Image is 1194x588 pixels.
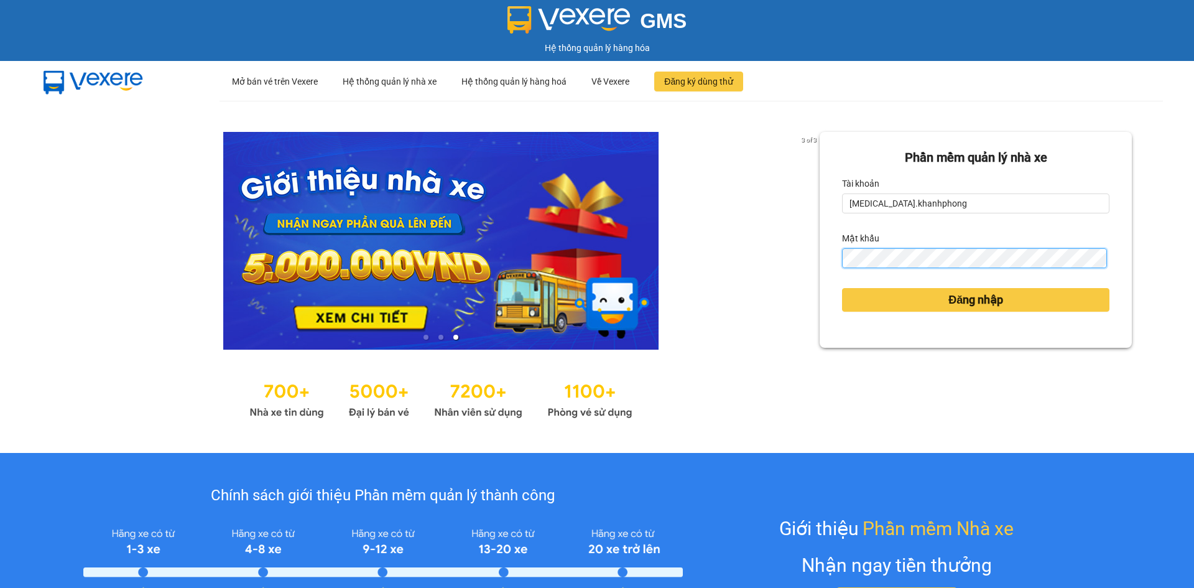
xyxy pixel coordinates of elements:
[423,335,428,340] li: slide item 1
[507,19,687,29] a: GMS
[863,514,1014,543] span: Phần mềm Nhà xe
[842,248,1106,268] input: Mật khẩu
[842,148,1109,167] div: Phần mềm quản lý nhà xe
[591,62,629,101] div: Về Vexere
[779,514,1014,543] div: Giới thiệu
[802,551,992,580] div: Nhận ngay tiền thưởng
[31,61,155,102] img: mbUUG5Q.png
[232,62,318,101] div: Mở bán vé trên Vexere
[438,335,443,340] li: slide item 2
[842,194,1109,213] input: Tài khoản
[640,9,687,32] span: GMS
[62,132,80,350] button: previous slide / item
[3,41,1191,55] div: Hệ thống quản lý hàng hóa
[948,291,1003,309] span: Đăng nhập
[664,75,733,88] span: Đăng ký dùng thử
[453,335,458,340] li: slide item 3
[842,288,1109,312] button: Đăng nhập
[654,72,743,91] button: Đăng ký dùng thử
[507,6,631,34] img: logo 2
[461,62,567,101] div: Hệ thống quản lý hàng hoá
[802,132,820,350] button: next slide / item
[842,228,879,248] label: Mật khẩu
[798,132,820,148] p: 3 of 3
[842,174,879,194] label: Tài khoản
[343,62,437,101] div: Hệ thống quản lý nhà xe
[83,484,682,508] div: Chính sách giới thiệu Phần mềm quản lý thành công
[249,375,632,422] img: Statistics.png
